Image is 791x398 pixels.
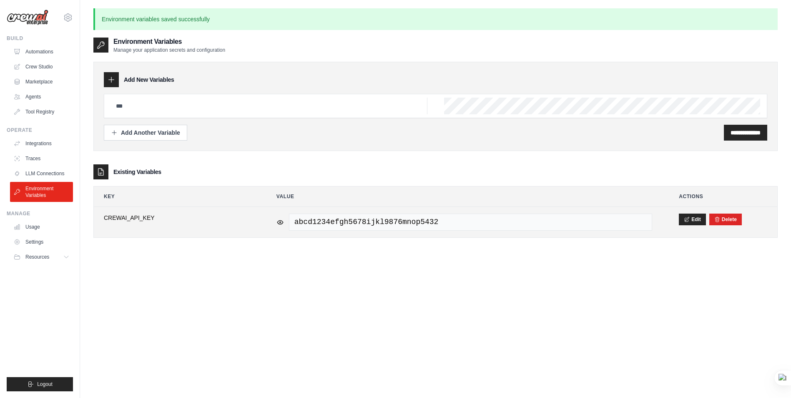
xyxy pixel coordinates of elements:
button: Logout [7,377,73,391]
img: Logo [7,10,48,25]
div: Add Another Variable [111,128,180,137]
button: Delete [714,216,737,223]
a: Crew Studio [10,60,73,73]
a: Tool Registry [10,105,73,118]
button: Edit [679,214,706,225]
div: Manage [7,210,73,217]
a: Agents [10,90,73,103]
a: Usage [10,220,73,234]
div: Build [7,35,73,42]
th: Actions [669,186,777,207]
a: Traces [10,152,73,165]
h3: Existing Variables [113,168,161,176]
a: Integrations [10,137,73,150]
th: Key [94,186,260,207]
a: Marketplace [10,75,73,88]
p: Environment variables saved successfully [93,8,778,30]
span: Resources [25,254,49,260]
button: Add Another Variable [104,125,187,141]
span: abcd1234efgh5678ijkl9876mnop5432 [289,214,652,231]
span: Logout [37,381,53,388]
a: Automations [10,45,73,58]
h3: Add New Variables [124,76,174,84]
th: Value [266,186,662,207]
p: Manage your application secrets and configuration [113,47,225,53]
a: Environment Variables [10,182,73,202]
button: Resources [10,250,73,264]
a: Settings [10,235,73,249]
span: CREWAI_API_KEY [104,214,250,222]
h2: Environment Variables [113,37,225,47]
div: Operate [7,127,73,134]
a: LLM Connections [10,167,73,180]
